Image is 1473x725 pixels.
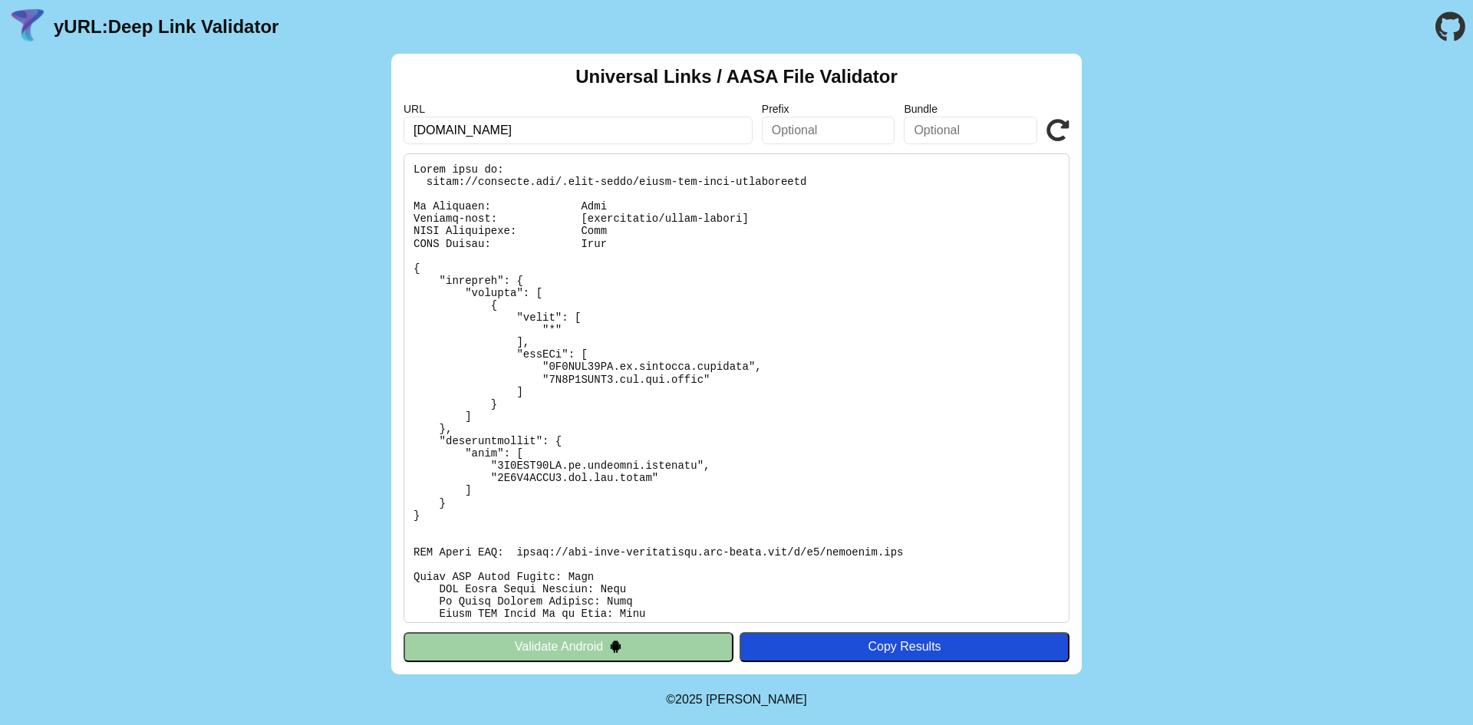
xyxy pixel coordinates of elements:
[8,7,48,47] img: yURL Logo
[904,103,1037,115] label: Bundle
[747,640,1062,654] div: Copy Results
[740,632,1069,661] button: Copy Results
[575,66,898,87] h2: Universal Links / AASA File Validator
[904,117,1037,144] input: Optional
[762,103,895,115] label: Prefix
[404,103,753,115] label: URL
[404,153,1069,623] pre: Lorem ipsu do: sitam://consecte.adi/.elit-seddo/eiusm-tem-inci-utlaboreetd Ma Aliquaen: Admi Veni...
[609,640,622,653] img: droidIcon.svg
[762,117,895,144] input: Optional
[404,117,753,144] input: Required
[666,674,806,725] footer: ©
[706,693,807,706] a: Michael Ibragimchayev's Personal Site
[54,16,278,38] a: yURL:Deep Link Validator
[675,693,703,706] span: 2025
[404,632,733,661] button: Validate Android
